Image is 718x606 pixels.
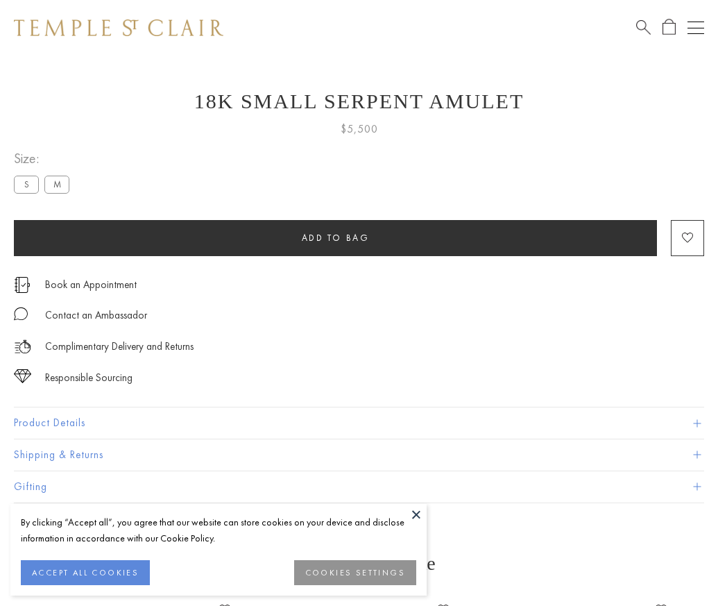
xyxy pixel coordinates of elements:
label: M [44,176,69,193]
img: Temple St. Clair [14,19,223,36]
img: MessageIcon-01_2.svg [14,307,28,321]
h1: 18K Small Serpent Amulet [14,90,704,113]
button: Shipping & Returns [14,439,704,471]
button: Add to bag [14,220,657,256]
img: icon_delivery.svg [14,338,31,355]
button: ACCEPT ALL COOKIES [21,560,150,585]
a: Book an Appointment [45,277,137,292]
button: Open navigation [687,19,704,36]
div: Contact an Ambassador [45,307,147,324]
div: By clicking “Accept all”, you agree that our website can store cookies on your device and disclos... [21,514,416,546]
button: Gifting [14,471,704,503]
label: S [14,176,39,193]
span: Add to bag [302,232,370,244]
span: $5,500 [341,120,378,138]
a: Open Shopping Bag [663,19,676,36]
div: Responsible Sourcing [45,369,133,387]
img: icon_sourcing.svg [14,369,31,383]
span: Size: [14,147,75,170]
p: Complimentary Delivery and Returns [45,338,194,355]
button: COOKIES SETTINGS [294,560,416,585]
img: icon_appointment.svg [14,277,31,293]
button: Product Details [14,407,704,439]
a: Search [636,19,651,36]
